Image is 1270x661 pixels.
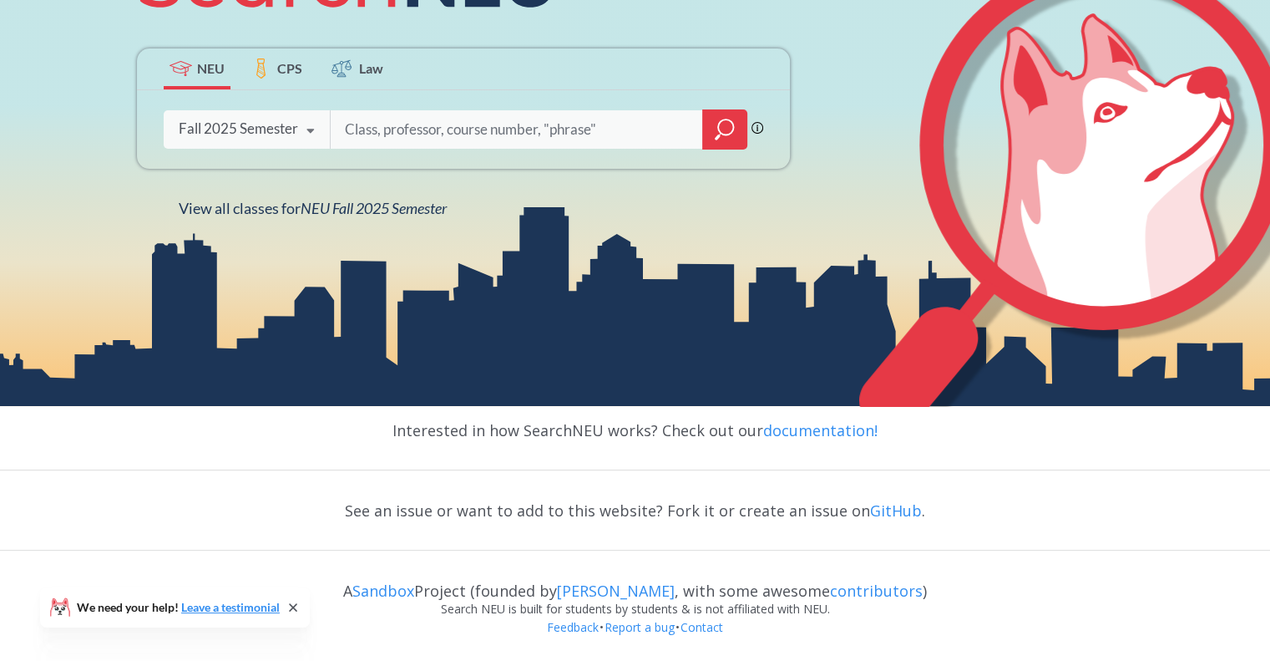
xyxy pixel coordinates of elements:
span: NEU [197,58,225,78]
a: [PERSON_NAME] [557,581,675,601]
span: View all classes for [179,199,447,217]
span: CPS [277,58,302,78]
span: NEU Fall 2025 Semester [301,199,447,217]
svg: magnifying glass [715,118,735,141]
a: Sandbox [352,581,414,601]
div: magnifying glass [702,109,747,150]
a: Report a bug [604,619,675,635]
a: Contact [680,619,724,635]
a: GitHub [870,501,922,521]
a: contributors [830,581,923,601]
input: Class, professor, course number, "phrase" [343,112,691,147]
div: Fall 2025 Semester [179,119,298,138]
a: Feedback [546,619,600,635]
span: Law [359,58,383,78]
a: documentation! [763,420,878,440]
